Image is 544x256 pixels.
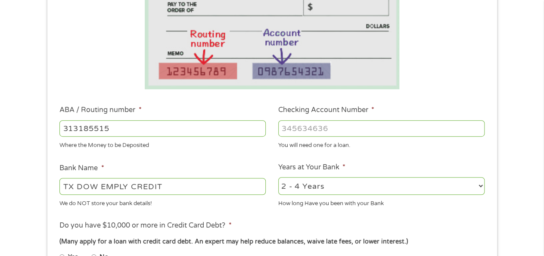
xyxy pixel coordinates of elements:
[278,120,485,137] input: 345634636
[278,138,485,150] div: You will need one for a loan.
[59,138,266,150] div: Where the Money to be Deposited
[59,120,266,137] input: 263177916
[59,106,141,115] label: ABA / Routing number
[278,163,345,172] label: Years at Your Bank
[59,196,266,208] div: We do NOT store your bank details!
[59,164,104,173] label: Bank Name
[59,237,484,247] div: (Many apply for a loan with credit card debt. An expert may help reduce balances, waive late fees...
[59,221,231,230] label: Do you have $10,000 or more in Credit Card Debt?
[278,106,374,115] label: Checking Account Number
[278,196,485,208] div: How long Have you been with your Bank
